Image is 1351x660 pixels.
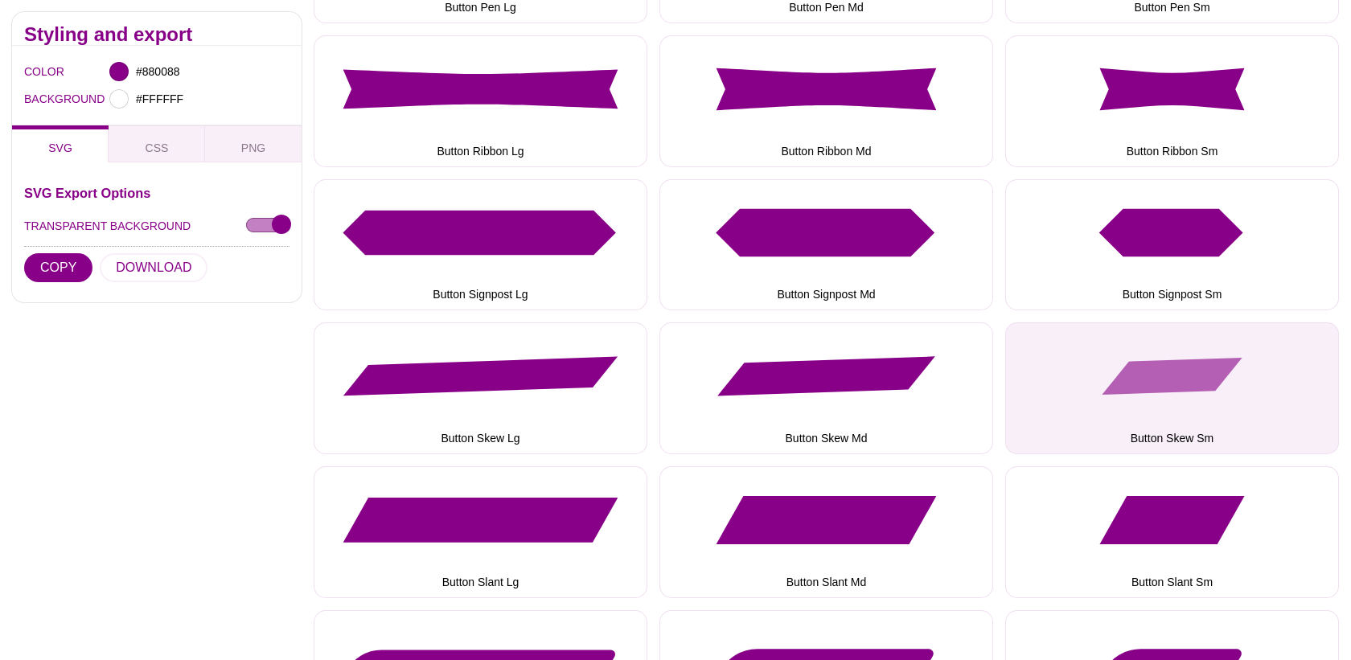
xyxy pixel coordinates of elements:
label: BACKGROUND [24,88,44,109]
h2: Styling and export [24,28,289,41]
button: Button Slant Lg [314,466,647,598]
button: PNG [205,125,302,162]
button: Button Slant Md [659,466,993,598]
button: Button Ribbon Lg [314,35,647,167]
h3: SVG Export Options [24,187,289,199]
button: Button Ribbon Md [659,35,993,167]
button: Button Skew Sm [1005,322,1339,454]
button: Button Skew Lg [314,322,647,454]
button: Button Skew Md [659,322,993,454]
button: Button Signpost Md [659,179,993,311]
span: CSS [146,141,169,154]
button: COPY [24,253,92,282]
button: Button Signpost Sm [1005,179,1339,311]
button: DOWNLOAD [100,253,207,282]
label: COLOR [24,61,44,82]
button: Button Ribbon Sm [1005,35,1339,167]
span: PNG [241,141,265,154]
button: CSS [109,125,205,162]
button: Button Signpost Lg [314,179,647,311]
button: Button Slant Sm [1005,466,1339,598]
label: TRANSPARENT BACKGROUND [24,215,191,236]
